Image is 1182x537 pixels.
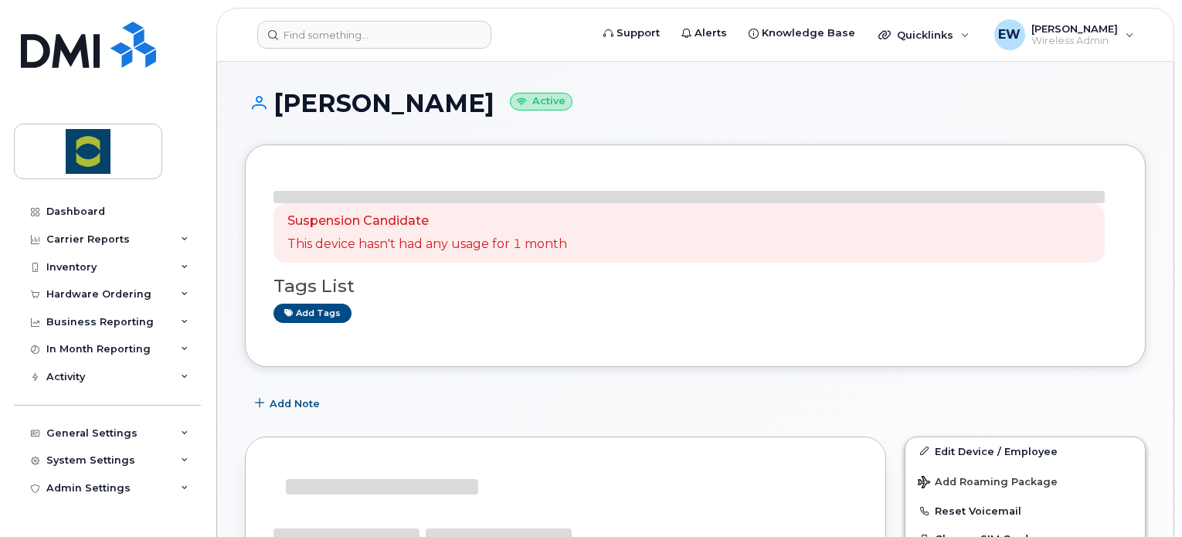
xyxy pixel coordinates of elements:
a: Edit Device / Employee [905,437,1145,465]
button: Reset Voicemail [905,497,1145,525]
button: Add Roaming Package [905,465,1145,497]
p: Suspension Candidate [287,212,567,230]
span: Add Roaming Package [918,476,1058,491]
h1: [PERSON_NAME] [245,90,1146,117]
span: Add Note [270,396,320,411]
small: Active [510,93,572,110]
p: This device hasn't had any usage for 1 month [287,236,567,253]
button: Add Note [245,390,333,418]
a: Add tags [273,304,352,323]
h3: Tags List [273,277,1117,296]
